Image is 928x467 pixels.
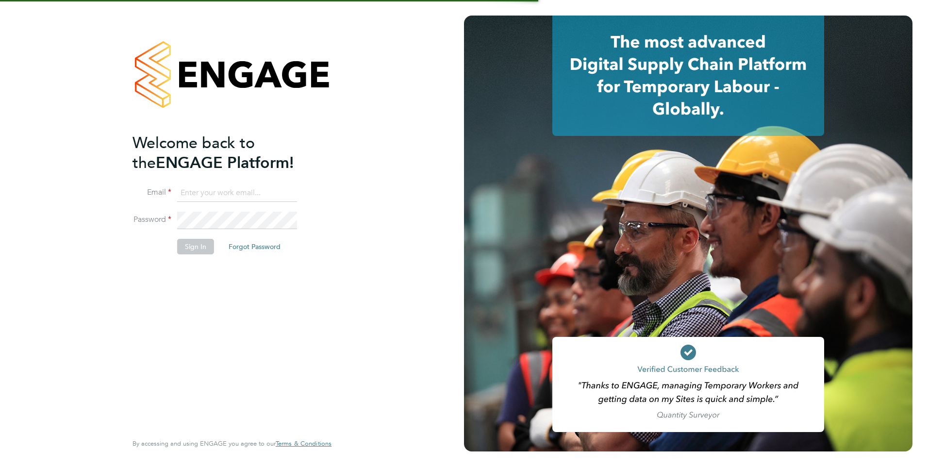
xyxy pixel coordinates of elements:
a: Terms & Conditions [276,440,331,448]
button: Forgot Password [221,239,288,254]
label: Password [133,215,171,225]
h2: ENGAGE Platform! [133,133,322,173]
span: By accessing and using ENGAGE you agree to our [133,439,331,448]
span: Welcome back to the [133,133,255,172]
label: Email [133,187,171,198]
button: Sign In [177,239,214,254]
input: Enter your work email... [177,184,297,202]
span: Terms & Conditions [276,439,331,448]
